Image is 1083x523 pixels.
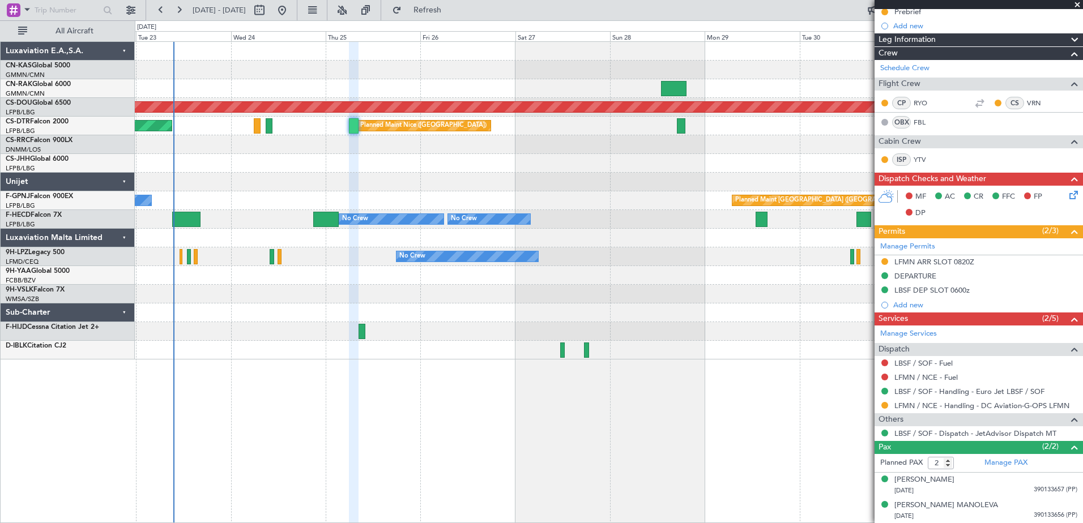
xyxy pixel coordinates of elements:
span: F-HECD [6,212,31,218]
a: LFPB/LBG [6,164,35,173]
div: No Crew [451,211,477,228]
span: [DATE] [894,486,914,495]
span: Flight Crew [879,78,920,91]
span: FFC [1002,191,1015,203]
span: Services [879,312,908,325]
a: Manage PAX [984,457,1027,469]
a: CS-DOUGlobal 6500 [6,100,71,106]
a: 9H-VSLKFalcon 7X [6,286,65,293]
span: (2/3) [1042,225,1059,237]
span: [DATE] - [DATE] [193,5,246,15]
a: LFMN / NCE - Fuel [894,372,958,382]
button: All Aircraft [12,22,123,40]
a: LFPB/LBG [6,202,35,210]
a: YTV [914,155,939,165]
span: Dispatch [879,343,910,356]
span: CS-JHH [6,156,30,162]
a: LFPB/LBG [6,127,35,135]
a: Manage Permits [880,241,935,252]
div: Thu 25 [326,31,420,41]
span: AC [945,191,955,203]
a: FBL [914,117,939,127]
div: Wed 24 [231,31,326,41]
div: DEPARTURE [894,271,936,281]
a: CN-KASGlobal 5000 [6,62,70,69]
div: [DATE] [137,23,156,32]
a: 9H-LPZLegacy 500 [6,249,65,256]
a: CS-DTRFalcon 2000 [6,118,69,125]
span: Crew [879,47,898,60]
span: 9H-VSLK [6,286,33,293]
span: MF [915,191,926,203]
a: D-IBLKCitation CJ2 [6,342,66,349]
span: 390133656 (PP) [1034,511,1077,520]
label: Planned PAX [880,457,923,469]
span: (2/5) [1042,312,1059,324]
div: Planned Maint Nice ([GEOGRAPHIC_DATA]) [360,117,487,134]
div: Mon 29 [705,31,799,41]
a: FCBB/BZV [6,276,36,285]
span: CN-KAS [6,62,32,69]
div: LBSF DEP SLOT 0600z [894,285,970,295]
span: Cabin Crew [879,135,921,148]
div: Prebrief [894,7,921,16]
a: Schedule Crew [880,63,929,74]
div: CP [892,97,911,109]
div: ISP [892,153,911,166]
a: WMSA/SZB [6,295,39,303]
div: LFMN ARR SLOT 0820Z [894,257,974,267]
span: CR [974,191,983,203]
span: 390133657 (PP) [1034,485,1077,495]
span: D-IBLK [6,342,27,349]
a: LFMN / NCE - Handling - DC Aviation-G-OPS LFMN [894,401,1069,410]
input: Trip Number [35,2,100,19]
a: F-HIJDCessna Citation Jet 2+ [6,324,99,331]
a: LFMD/CEQ [6,258,39,266]
span: 9H-YAA [6,268,31,275]
div: Add new [893,21,1077,31]
a: F-HECDFalcon 7X [6,212,62,218]
a: DNMM/LOS [6,145,41,154]
div: Fri 26 [420,31,515,41]
span: F-GPNJ [6,193,30,200]
span: F-HIJD [6,324,27,331]
div: Add new [893,300,1077,310]
span: Permits [879,225,905,238]
a: LBSF / SOF - Fuel [894,358,953,368]
span: CN-RAK [6,81,32,88]
a: CS-JHHGlobal 6000 [6,156,69,162]
div: No Crew [342,211,368,228]
div: CS [1005,97,1024,109]
a: CN-RAKGlobal 6000 [6,81,71,88]
a: F-GPNJFalcon 900EX [6,193,73,200]
span: 9H-LPZ [6,249,28,256]
span: DP [915,208,926,219]
div: Tue 30 [800,31,894,41]
a: LBSF / SOF - Dispatch - JetAdvisor Dispatch MT [894,428,1056,438]
a: LBSF / SOF - Handling - Euro Jet LBSF / SOF [894,387,1044,396]
a: 9H-YAAGlobal 5000 [6,268,70,275]
a: Manage Services [880,328,937,340]
span: CS-DOU [6,100,32,106]
span: All Aircraft [29,27,120,35]
a: RYO [914,98,939,108]
span: Others [879,413,903,426]
div: [PERSON_NAME] MANOLEVA [894,500,998,511]
div: Tue 23 [136,31,231,41]
span: Refresh [404,6,451,14]
span: (2/2) [1042,440,1059,452]
div: Sun 28 [610,31,705,41]
span: FP [1034,191,1042,203]
span: [DATE] [894,512,914,520]
span: Pax [879,441,891,454]
span: CS-RRC [6,137,30,144]
span: CS-DTR [6,118,30,125]
button: Refresh [387,1,455,19]
a: GMMN/CMN [6,71,45,79]
div: No Crew [399,248,425,265]
a: GMMN/CMN [6,89,45,98]
div: Sat 27 [515,31,610,41]
a: LFPB/LBG [6,220,35,229]
div: OBX [892,116,911,128]
div: [PERSON_NAME] [894,474,954,486]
